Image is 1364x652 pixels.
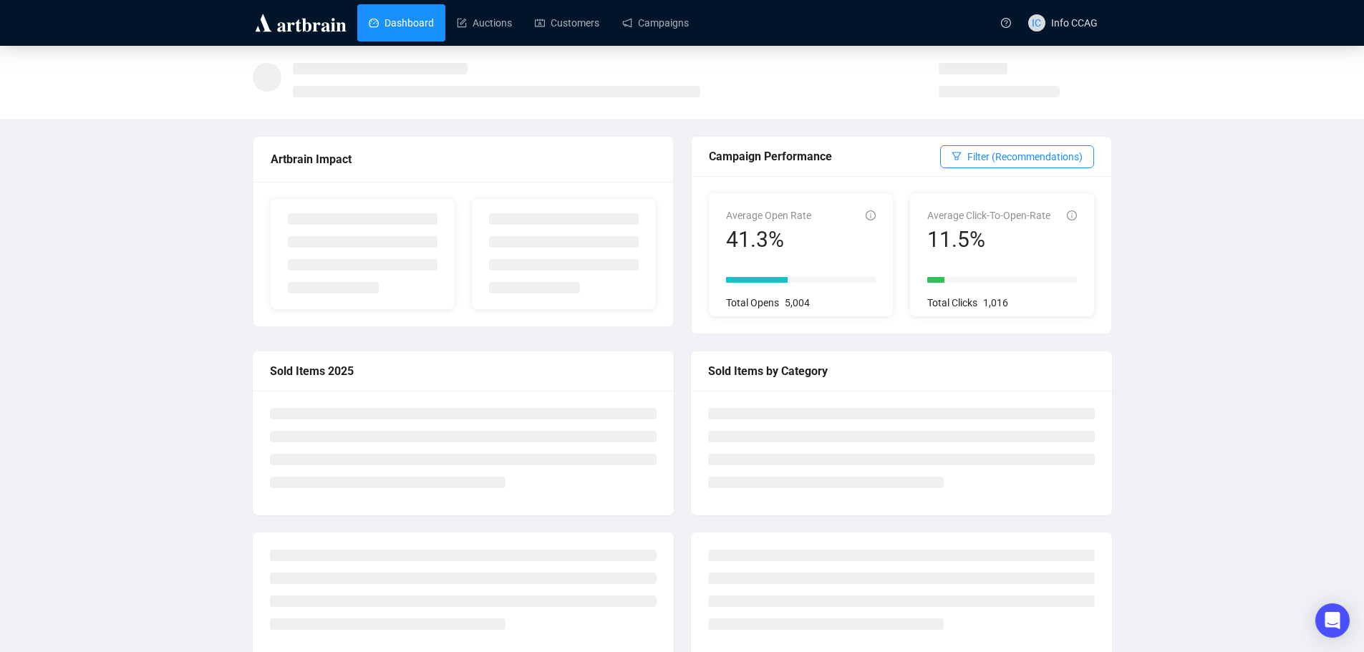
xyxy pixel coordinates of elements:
div: Sold Items by Category [708,362,1095,380]
span: info-circle [866,210,876,220]
span: info-circle [1067,210,1077,220]
img: logo [253,11,349,34]
span: IC [1032,15,1041,31]
div: 11.5% [927,226,1050,253]
a: Campaigns [622,4,689,42]
button: Filter (Recommendations) [940,145,1094,168]
span: 1,016 [983,297,1008,308]
div: Artbrain Impact [271,150,656,168]
a: Customers [535,4,599,42]
span: 5,004 [785,297,810,308]
span: Average Open Rate [726,210,811,221]
div: Open Intercom Messenger [1315,603,1350,638]
div: Sold Items 2025 [270,362,657,380]
a: Auctions [457,4,512,42]
span: question-circle [1001,18,1011,28]
span: Filter (Recommendations) [967,149,1083,165]
span: Average Click-To-Open-Rate [927,210,1050,221]
div: 41.3% [726,226,811,253]
a: Dashboard [369,4,434,42]
span: filter [952,151,962,161]
div: Campaign Performance [709,147,940,165]
span: Info CCAG [1051,17,1098,29]
span: Total Clicks [927,297,977,308]
span: Total Opens [726,297,779,308]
